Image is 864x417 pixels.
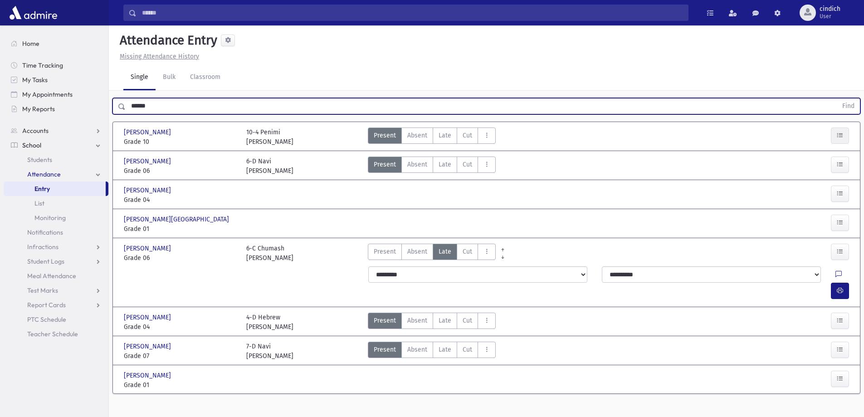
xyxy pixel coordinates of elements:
[156,65,183,90] a: Bulk
[34,199,44,207] span: List
[4,225,108,240] a: Notifications
[439,247,451,256] span: Late
[407,247,427,256] span: Absent
[407,345,427,354] span: Absent
[124,128,173,137] span: [PERSON_NAME]
[374,160,396,169] span: Present
[439,131,451,140] span: Late
[246,128,293,147] div: 10-4 Penimi [PERSON_NAME]
[837,98,860,114] button: Find
[463,131,472,140] span: Cut
[4,73,108,87] a: My Tasks
[439,345,451,354] span: Late
[4,240,108,254] a: Infractions
[820,5,840,13] span: cindich
[124,371,173,380] span: [PERSON_NAME]
[820,13,840,20] span: User
[27,330,78,338] span: Teacher Schedule
[183,65,228,90] a: Classroom
[27,243,59,251] span: Infractions
[22,141,41,149] span: School
[374,316,396,325] span: Present
[124,157,173,166] span: [PERSON_NAME]
[4,138,108,152] a: School
[27,228,63,236] span: Notifications
[368,128,496,147] div: AttTypes
[246,342,293,361] div: 7-D Navi [PERSON_NAME]
[246,244,293,263] div: 6-C Chumash [PERSON_NAME]
[368,342,496,361] div: AttTypes
[374,345,396,354] span: Present
[124,244,173,253] span: [PERSON_NAME]
[4,269,108,283] a: Meal Attendance
[4,312,108,327] a: PTC Schedule
[22,76,48,84] span: My Tasks
[22,61,63,69] span: Time Tracking
[124,186,173,195] span: [PERSON_NAME]
[34,185,50,193] span: Entry
[407,316,427,325] span: Absent
[4,327,108,341] a: Teacher Schedule
[463,316,472,325] span: Cut
[27,272,76,280] span: Meal Attendance
[463,345,472,354] span: Cut
[4,254,108,269] a: Student Logs
[124,342,173,351] span: [PERSON_NAME]
[27,315,66,324] span: PTC Schedule
[4,211,108,225] a: Monitoring
[124,253,237,263] span: Grade 06
[123,65,156,90] a: Single
[4,152,108,167] a: Students
[124,313,173,322] span: [PERSON_NAME]
[22,127,49,135] span: Accounts
[368,244,496,263] div: AttTypes
[124,224,237,234] span: Grade 01
[246,157,293,176] div: 6-D Navi [PERSON_NAME]
[27,301,66,309] span: Report Cards
[124,322,237,332] span: Grade 04
[407,131,427,140] span: Absent
[374,247,396,256] span: Present
[124,351,237,361] span: Grade 07
[22,105,55,113] span: My Reports
[27,257,64,265] span: Student Logs
[4,87,108,102] a: My Appointments
[116,33,217,48] h5: Attendance Entry
[246,313,293,332] div: 4-D Hebrew [PERSON_NAME]
[4,123,108,138] a: Accounts
[124,195,237,205] span: Grade 04
[27,286,58,294] span: Test Marks
[4,102,108,116] a: My Reports
[439,160,451,169] span: Late
[374,131,396,140] span: Present
[368,313,496,332] div: AttTypes
[4,283,108,298] a: Test Marks
[27,170,61,178] span: Attendance
[22,90,73,98] span: My Appointments
[27,156,52,164] span: Students
[368,157,496,176] div: AttTypes
[4,196,108,211] a: List
[137,5,688,21] input: Search
[7,4,59,22] img: AdmirePro
[4,182,106,196] a: Entry
[463,247,472,256] span: Cut
[124,137,237,147] span: Grade 10
[4,36,108,51] a: Home
[124,166,237,176] span: Grade 06
[4,167,108,182] a: Attendance
[124,380,237,390] span: Grade 01
[4,58,108,73] a: Time Tracking
[120,53,199,60] u: Missing Attendance History
[463,160,472,169] span: Cut
[407,160,427,169] span: Absent
[439,316,451,325] span: Late
[116,53,199,60] a: Missing Attendance History
[124,215,231,224] span: [PERSON_NAME][GEOGRAPHIC_DATA]
[4,298,108,312] a: Report Cards
[34,214,66,222] span: Monitoring
[22,39,39,48] span: Home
